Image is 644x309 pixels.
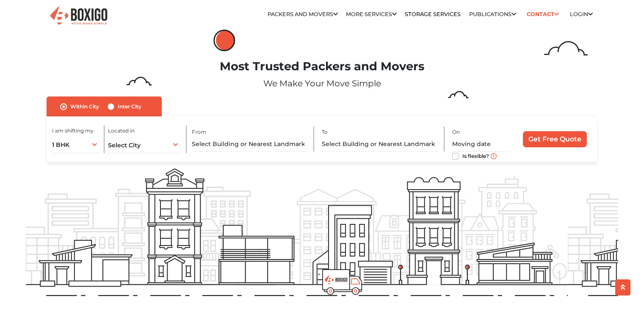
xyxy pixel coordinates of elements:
label: Within City [70,102,99,112]
label: From [192,128,206,136]
h1: Most Trusted Packers and Movers [26,60,618,74]
input: Get Free Quote [523,131,587,147]
button: scroll up [615,279,630,295]
a: Packers and Movers [268,11,338,17]
input: Select Building or Nearest Landmark [192,137,307,152]
input: Moving date [452,137,510,152]
label: On [452,128,460,136]
img: Boxigo [49,6,108,26]
a: Publications [469,11,516,17]
a: Login [570,11,593,17]
span: Select City [108,141,141,149]
input: Select Building or Nearest Landmark [322,137,437,152]
label: Is flexible? [462,151,489,160]
a: More services [346,11,397,17]
p: We Make Your Move Simple [26,77,618,90]
img: move_date_info [491,153,497,159]
label: Inter City [118,102,141,112]
a: Storage Services [405,11,461,17]
a: Contact [524,8,562,21]
label: I am shifting my [52,127,94,135]
span: 1 BHK [52,141,69,149]
label: Located in [108,127,135,135]
label: To [322,128,328,136]
img: boxigo_prackers_and_movers_truck [322,269,362,295]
